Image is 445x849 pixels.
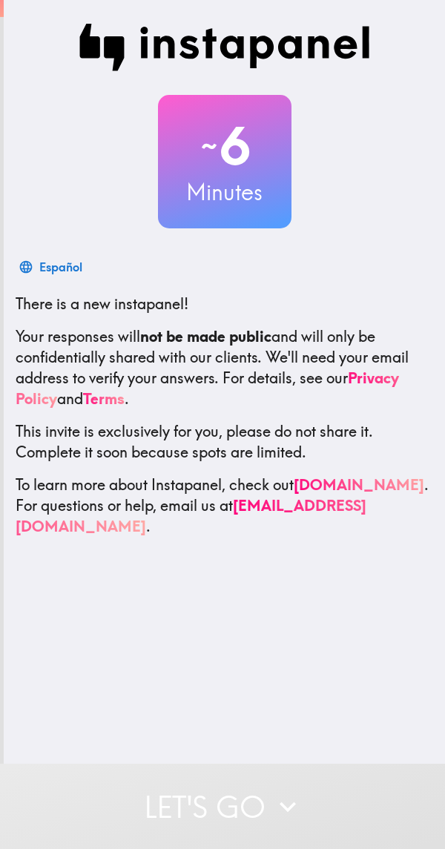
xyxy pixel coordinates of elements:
[16,294,188,313] span: There is a new instapanel!
[16,326,433,409] p: Your responses will and will only be confidentially shared with our clients. We'll need your emai...
[294,475,424,494] a: [DOMAIN_NAME]
[16,496,366,535] a: [EMAIL_ADDRESS][DOMAIN_NAME]
[16,252,88,282] button: Español
[140,327,271,346] b: not be made public
[39,257,82,277] div: Español
[16,475,433,537] p: To learn more about Instapanel, check out . For questions or help, email us at .
[158,116,291,176] h2: 6
[79,24,370,71] img: Instapanel
[16,421,433,463] p: This invite is exclusively for you, please do not share it. Complete it soon because spots are li...
[158,176,291,208] h3: Minutes
[199,124,220,168] span: ~
[83,389,125,408] a: Terms
[16,369,399,408] a: Privacy Policy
